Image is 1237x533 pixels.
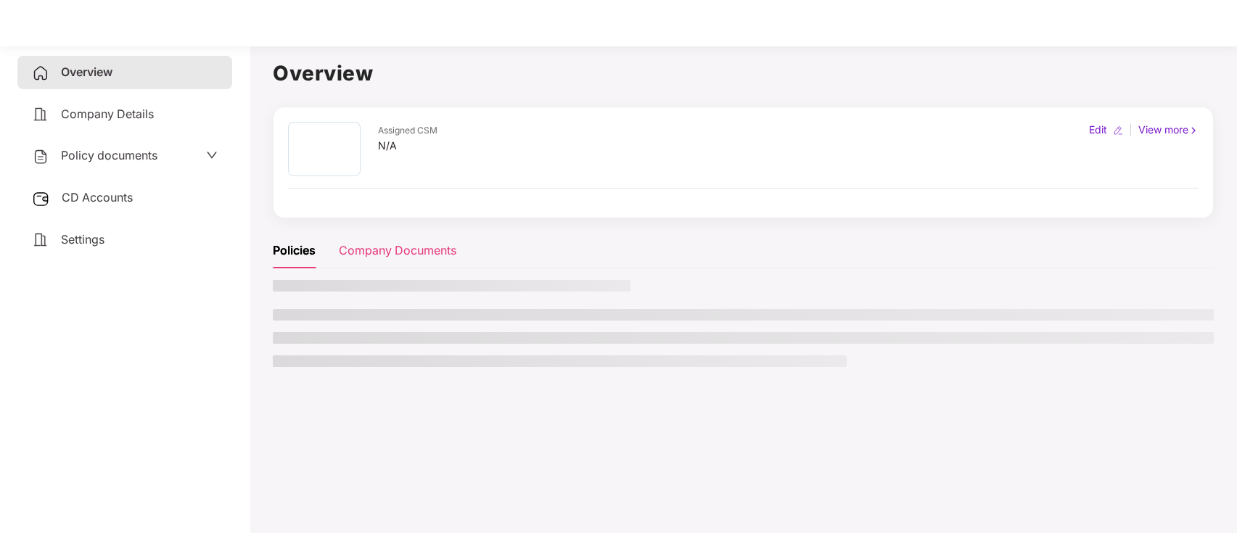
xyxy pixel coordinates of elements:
[273,241,316,260] div: Policies
[32,231,49,249] img: svg+xml;base64,PHN2ZyB4bWxucz0iaHR0cDovL3d3dy53My5vcmcvMjAwMC9zdmciIHdpZHRoPSIyNCIgaGVpZ2h0PSIyNC...
[32,106,49,123] img: svg+xml;base64,PHN2ZyB4bWxucz0iaHR0cDovL3d3dy53My5vcmcvMjAwMC9zdmciIHdpZHRoPSIyNCIgaGVpZ2h0PSIyNC...
[61,107,154,121] span: Company Details
[32,65,49,82] img: svg+xml;base64,PHN2ZyB4bWxucz0iaHR0cDovL3d3dy53My5vcmcvMjAwMC9zdmciIHdpZHRoPSIyNCIgaGVpZ2h0PSIyNC...
[62,190,133,204] span: CD Accounts
[32,148,49,165] img: svg+xml;base64,PHN2ZyB4bWxucz0iaHR0cDovL3d3dy53My5vcmcvMjAwMC9zdmciIHdpZHRoPSIyNCIgaGVpZ2h0PSIyNC...
[273,57,1214,89] h1: Overview
[378,138,437,154] div: N/A
[1113,125,1123,136] img: editIcon
[61,148,157,162] span: Policy documents
[61,232,104,247] span: Settings
[206,149,218,161] span: down
[1188,125,1199,136] img: rightIcon
[32,190,50,207] img: svg+xml;base64,PHN2ZyB3aWR0aD0iMjUiIGhlaWdodD0iMjQiIHZpZXdCb3g9IjAgMCAyNSAyNCIgZmlsbD0ibm9uZSIgeG...
[1135,122,1201,138] div: View more
[1126,122,1135,138] div: |
[61,65,112,79] span: Overview
[378,124,437,138] div: Assigned CSM
[1086,122,1110,138] div: Edit
[339,241,456,260] div: Company Documents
